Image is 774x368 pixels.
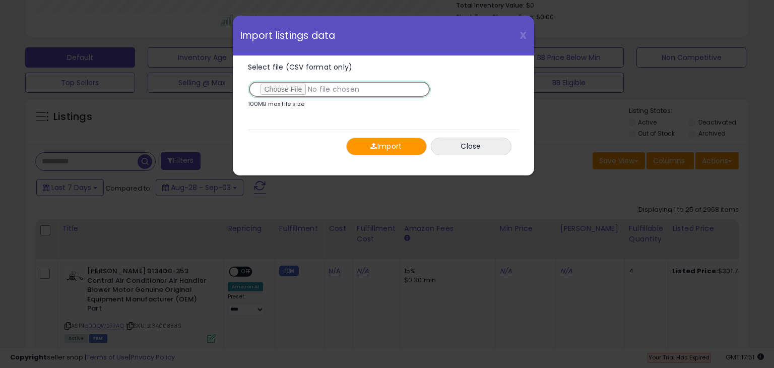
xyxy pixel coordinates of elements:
[248,101,305,107] p: 100MB max file size
[240,31,336,40] span: Import listings data
[346,138,427,155] button: Import
[431,138,511,155] button: Close
[248,62,353,72] span: Select file (CSV format only)
[520,28,527,42] span: X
